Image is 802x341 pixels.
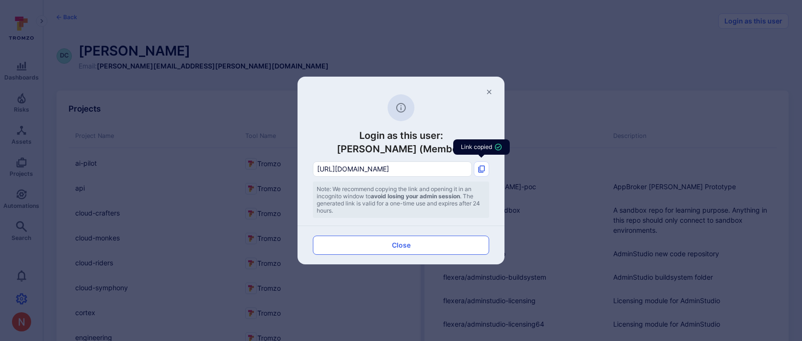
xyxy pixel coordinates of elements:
[313,129,489,156] h3: Login as this user: [PERSON_NAME] (Member)
[317,185,485,214] span: Note: We recommend copying the link and opening it in an incognito window to . The generated link...
[313,236,489,255] button: Close
[474,161,489,177] button: Copy link
[453,139,510,155] div: Link copied
[371,193,460,200] b: avoid losing your admin session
